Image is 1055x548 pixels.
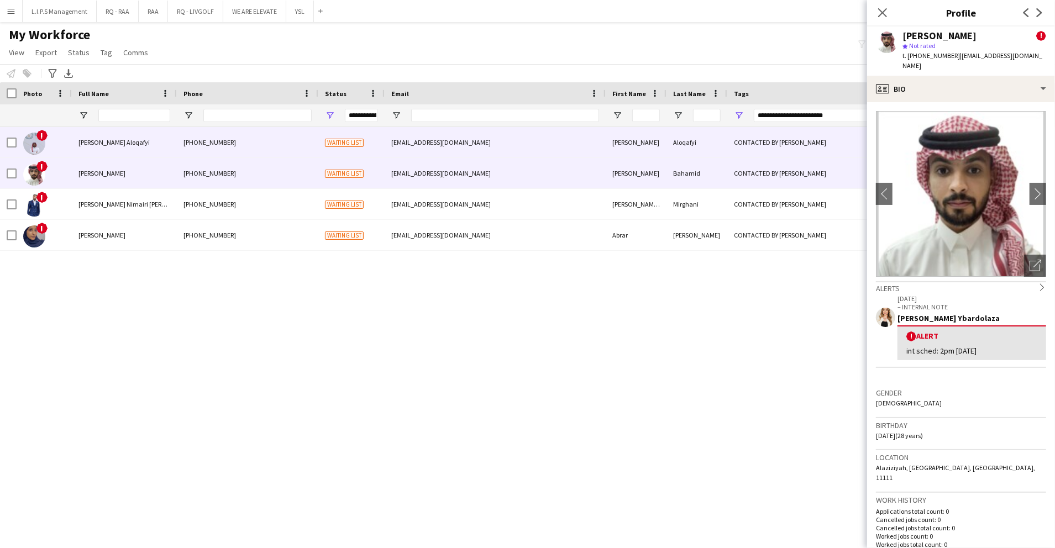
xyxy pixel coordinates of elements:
[411,109,599,122] input: Email Filter Input
[876,420,1046,430] h3: Birthday
[68,48,90,57] span: Status
[64,45,94,60] a: Status
[693,109,721,122] input: Last Name Filter Input
[612,110,622,120] button: Open Filter Menu
[325,231,364,240] span: Waiting list
[876,507,1046,515] p: Applications total count: 0
[36,130,48,141] span: !
[897,313,1046,323] div: [PERSON_NAME] Ybardolaza
[23,194,45,217] img: Salih Nimairi Salih Mirghani
[385,220,606,250] div: [EMAIL_ADDRESS][DOMAIN_NAME]
[36,161,48,172] span: !
[876,524,1046,532] p: Cancelled jobs total count: 0
[385,127,606,157] div: [EMAIL_ADDRESS][DOMAIN_NAME]
[177,189,318,219] div: [PHONE_NUMBER]
[223,1,286,22] button: WE ARE ELEVATE
[666,127,727,157] div: Aloqafyi
[666,158,727,188] div: Bahamid
[902,51,960,60] span: t. [PHONE_NUMBER]
[325,139,364,147] span: Waiting list
[46,67,59,80] app-action-btn: Advanced filters
[23,225,45,247] img: Abrar Ahmed
[902,31,977,41] div: [PERSON_NAME]
[906,331,1037,341] div: Alert
[325,170,364,178] span: Waiting list
[876,463,1035,482] span: Alaziziyah, [GEOGRAPHIC_DATA], [GEOGRAPHIC_DATA], 11111
[734,110,744,120] button: Open Filter Menu
[385,158,606,188] div: [EMAIL_ADDRESS][DOMAIN_NAME]
[78,138,150,146] span: [PERSON_NAME] Aloqafyi
[123,48,148,57] span: Comms
[673,89,706,98] span: Last Name
[727,220,974,250] div: CONTACTED BY [PERSON_NAME]
[876,281,1046,293] div: Alerts
[36,192,48,203] span: !
[9,48,24,57] span: View
[734,89,749,98] span: Tags
[36,223,48,234] span: !
[23,89,42,98] span: Photo
[876,515,1046,524] p: Cancelled jobs count: 0
[909,41,936,50] span: Not rated
[35,48,57,57] span: Export
[98,109,170,122] input: Full Name Filter Input
[606,220,666,250] div: Abrar
[606,189,666,219] div: [PERSON_NAME] Nimairi [PERSON_NAME]
[96,45,117,60] a: Tag
[62,67,75,80] app-action-btn: Export XLSX
[325,110,335,120] button: Open Filter Menu
[876,532,1046,540] p: Worked jobs count: 0
[666,189,727,219] div: Mirghani
[78,169,125,177] span: [PERSON_NAME]
[606,158,666,188] div: [PERSON_NAME]
[119,45,153,60] a: Comms
[23,133,45,155] img: Bader Aloqafyi
[727,189,974,219] div: CONTACTED BY [PERSON_NAME]
[23,164,45,186] img: Abdulrahman Bahamid
[325,89,347,98] span: Status
[139,1,168,22] button: RAA
[183,110,193,120] button: Open Filter Menu
[727,158,974,188] div: CONTACTED BY [PERSON_NAME]
[606,127,666,157] div: [PERSON_NAME]
[673,110,683,120] button: Open Filter Menu
[177,158,318,188] div: [PHONE_NUMBER]
[876,111,1046,277] img: Crew avatar or photo
[385,189,606,219] div: [EMAIL_ADDRESS][DOMAIN_NAME]
[286,1,314,22] button: YSL
[1036,31,1046,41] span: !
[391,89,409,98] span: Email
[876,399,942,407] span: [DEMOGRAPHIC_DATA]
[391,110,401,120] button: Open Filter Menu
[666,220,727,250] div: [PERSON_NAME]
[876,452,1046,462] h3: Location
[876,388,1046,398] h3: Gender
[906,331,916,341] span: !
[632,109,660,122] input: First Name Filter Input
[168,1,223,22] button: RQ - LIVGOLF
[31,45,61,60] a: Export
[897,303,1046,311] p: – INTERNAL NOTE
[906,346,1037,356] div: int sched: 2pm [DATE]
[897,294,1046,303] p: [DATE]
[101,48,112,57] span: Tag
[78,200,196,208] span: [PERSON_NAME] Nimairi [PERSON_NAME]
[78,89,109,98] span: Full Name
[183,89,203,98] span: Phone
[4,45,29,60] a: View
[325,201,364,209] span: Waiting list
[612,89,646,98] span: First Name
[23,1,97,22] button: L.I.P.S Management
[876,431,923,440] span: [DATE] (28 years)
[1024,255,1046,277] div: Open photos pop-in
[97,1,139,22] button: RQ - RAA
[867,6,1055,20] h3: Profile
[867,76,1055,102] div: Bio
[727,127,974,157] div: CONTACTED BY [PERSON_NAME]
[78,110,88,120] button: Open Filter Menu
[9,27,90,43] span: My Workforce
[177,220,318,250] div: [PHONE_NUMBER]
[177,127,318,157] div: [PHONE_NUMBER]
[876,495,1046,505] h3: Work history
[78,231,125,239] span: [PERSON_NAME]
